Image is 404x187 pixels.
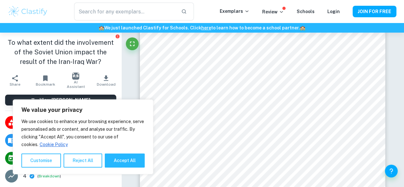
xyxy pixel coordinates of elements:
a: Cookie Policy [39,142,68,147]
button: JOIN FOR FREE [353,6,396,17]
h1: To what extent did the involvement of the Soviet Union impact the result of the Iran-Iraq War? [5,38,116,66]
button: AI Assistant [61,72,91,90]
span: Share [10,82,20,87]
input: Search for any exemplars... [74,3,176,20]
button: Bookmark [30,72,61,90]
span: 🏫 [99,25,104,30]
h6: View [PERSON_NAME] [40,97,90,104]
p: We use cookies to enhance your browsing experience, serve personalised ads or content, and analys... [21,118,145,148]
button: Breakdown [39,173,60,179]
a: Schools [297,9,315,14]
button: Help and Feedback [385,165,398,177]
p: Exemplars [220,8,249,15]
a: Login [327,9,340,14]
span: AI Assistant [65,80,87,89]
div: We value your privacy [13,99,153,174]
span: Download [97,82,116,87]
a: here [201,25,211,30]
p: Review [262,8,284,15]
button: Accept All [105,153,145,168]
button: Download [91,72,121,90]
img: AI Assistant [72,73,79,80]
button: Reject All [64,153,102,168]
button: Report issue [115,34,120,39]
button: Fullscreen [126,37,139,50]
span: 🏫 [300,25,305,30]
img: Clastify logo [8,5,48,18]
span: Bookmark [36,82,55,87]
p: 4 [23,172,27,180]
h6: We just launched Clastify for Schools. Click to learn how to become a school partner. [1,24,403,31]
p: We value your privacy [21,106,145,114]
button: Customise [21,153,61,168]
span: ( ) [37,173,61,179]
button: View [PERSON_NAME] [5,95,116,105]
